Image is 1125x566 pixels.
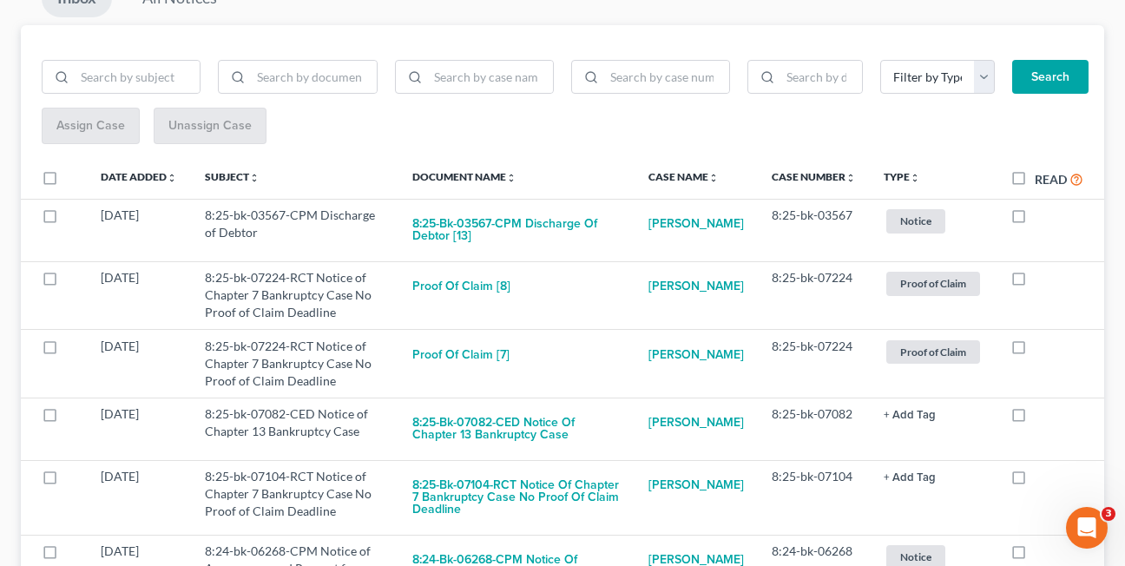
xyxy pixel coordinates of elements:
[884,207,983,235] a: Notice
[506,173,516,183] i: unfold_more
[884,269,983,298] a: Proof of Claim
[412,170,516,183] a: Document Nameunfold_more
[758,460,870,535] td: 8:25-bk-07104
[167,173,177,183] i: unfold_more
[758,261,870,329] td: 8:25-bk-07224
[249,173,260,183] i: unfold_more
[884,468,983,485] a: + Add Tag
[251,61,376,94] input: Search by document name
[886,272,980,295] span: Proof of Claim
[884,170,920,183] a: Typeunfold_more
[412,405,621,452] button: 8:25-bk-07082-CED Notice of Chapter 13 Bankruptcy Case
[412,207,621,253] button: 8:25-bk-03567-CPM Discharge of Debtor [13]
[1012,60,1089,95] button: Search
[191,460,398,535] td: 8:25-bk-07104-RCT Notice of Chapter 7 Bankruptcy Case No Proof of Claim Deadline
[101,170,177,183] a: Date Addedunfold_more
[412,468,621,527] button: 8:25-bk-07104-RCT Notice of Chapter 7 Bankruptcy Case No Proof of Claim Deadline
[758,398,870,460] td: 8:25-bk-07082
[412,269,510,304] button: Proof of Claim [8]
[1066,507,1108,549] iframe: Intercom live chat
[1035,170,1067,188] label: Read
[845,173,856,183] i: unfold_more
[772,170,856,183] a: Case Numberunfold_more
[910,173,920,183] i: unfold_more
[604,61,729,94] input: Search by case number
[884,405,983,423] a: + Add Tag
[708,173,719,183] i: unfold_more
[648,405,744,440] a: [PERSON_NAME]
[412,338,510,372] button: Proof of Claim [7]
[1102,507,1115,521] span: 3
[780,61,862,94] input: Search by date
[884,338,983,366] a: Proof of Claim
[191,398,398,460] td: 8:25-bk-07082-CED Notice of Chapter 13 Bankruptcy Case
[87,261,191,329] td: [DATE]
[886,209,945,233] span: Notice
[205,170,260,183] a: Subjectunfold_more
[648,269,744,304] a: [PERSON_NAME]
[87,199,191,261] td: [DATE]
[87,398,191,460] td: [DATE]
[884,472,936,484] button: + Add Tag
[75,61,200,94] input: Search by subject
[758,199,870,261] td: 8:25-bk-03567
[648,170,719,183] a: Case Nameunfold_more
[428,61,553,94] input: Search by case name
[648,207,744,241] a: [PERSON_NAME]
[884,410,936,421] button: + Add Tag
[648,468,744,503] a: [PERSON_NAME]
[191,261,398,329] td: 8:25-bk-07224-RCT Notice of Chapter 7 Bankruptcy Case No Proof of Claim Deadline
[191,199,398,261] td: 8:25-bk-03567-CPM Discharge of Debtor
[87,460,191,535] td: [DATE]
[648,338,744,372] a: [PERSON_NAME]
[886,340,980,364] span: Proof of Claim
[758,330,870,398] td: 8:25-bk-07224
[87,330,191,398] td: [DATE]
[191,330,398,398] td: 8:25-bk-07224-RCT Notice of Chapter 7 Bankruptcy Case No Proof of Claim Deadline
